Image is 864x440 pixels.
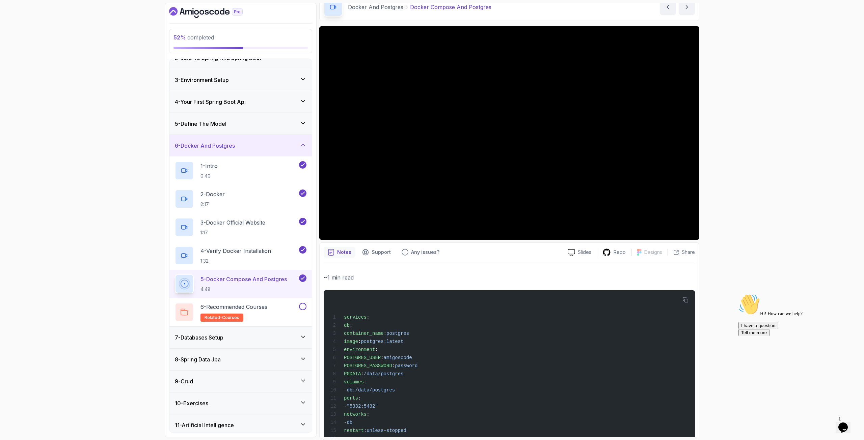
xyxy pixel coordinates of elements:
[175,161,306,180] button: 1-Intro0:40
[200,258,271,264] p: 1:32
[200,286,287,293] p: 4:48
[386,331,409,336] span: postgres
[364,428,367,433] span: :
[175,399,208,407] h3: 10 - Exercises
[3,3,24,24] img: :wave:
[175,218,306,237] button: 3-Docker Official Website1:17
[169,327,312,348] button: 7-Databases Setup
[384,355,412,360] span: amigoscode
[169,113,312,135] button: 5-Define The Model
[344,387,347,393] span: -
[175,377,193,385] h3: 9 - Crud
[347,387,395,393] span: db:/data/postgres
[344,315,367,320] span: services
[3,20,67,25] span: Hi! How can we help?
[200,247,271,255] p: 4 - Verify Docker Installation
[398,247,443,258] button: Feedback button
[344,428,364,433] span: restart
[169,135,312,156] button: 6-Docker And Postgres
[347,420,352,425] span: db
[384,331,386,336] span: :
[337,249,351,256] p: Notes
[344,379,364,385] span: volumes
[344,323,350,328] span: db
[375,347,378,352] span: :
[173,34,214,41] span: completed
[175,120,226,128] h3: 5 - Define The Model
[175,333,223,342] h3: 7 - Databases Setup
[175,98,246,106] h3: 4 - Your First Spring Boot Api
[381,355,383,360] span: :
[372,249,391,256] p: Support
[361,339,403,344] span: postgres:latest
[200,173,218,179] p: 0:40
[682,249,695,256] p: Share
[367,315,369,320] span: :
[169,91,312,113] button: 4-Your First Spring Boot Api
[344,347,375,352] span: environment
[367,428,406,433] span: unless-stopped
[3,38,34,45] button: Tell me more
[597,248,631,257] a: Repo
[324,247,355,258] button: notes button
[344,363,392,369] span: POSTGRES_PASSWORD
[3,3,124,45] div: 👋Hi! How can we help?I have a questionTell me more
[344,331,384,336] span: container_name
[395,363,417,369] span: password
[358,395,361,401] span: :
[562,249,597,256] a: Slides
[324,273,695,282] p: ~1 min read
[175,274,306,293] button: 5-Docker Compose And Postgres4:48
[169,69,312,91] button: 3-Environment Setup
[736,291,857,410] iframe: chat widget
[367,412,369,417] span: :
[175,303,306,322] button: 6-Recommended Coursesrelated-courses
[175,189,306,208] button: 2-Docker2:17
[169,7,258,18] a: Dashboard
[836,413,857,433] iframe: chat widget
[644,249,662,256] p: Designs
[344,420,347,425] span: -
[175,421,234,429] h3: 11 - Artificial Intelligence
[364,379,367,385] span: :
[410,3,491,11] p: Docker Compose And Postgres
[200,303,267,311] p: 6 - Recommended Courses
[668,249,695,256] button: Share
[578,249,591,256] p: Slides
[614,249,626,256] p: Repo
[200,275,287,283] p: 5 - Docker Compose And Postgres
[348,3,403,11] p: Docker And Postgres
[344,355,381,360] span: POSTGRES_USER
[344,339,358,344] span: image
[175,142,235,150] h3: 6 - Docker And Postgres
[411,249,439,256] p: Any issues?
[175,355,221,363] h3: 8 - Spring Data Jpa
[169,349,312,370] button: 8-Spring Data Jpa
[200,190,225,198] p: 2 - Docker
[344,371,361,377] span: PGDATA
[205,315,239,320] span: related-courses
[347,404,378,409] span: "5332:5432"
[358,339,361,344] span: :
[344,404,347,409] span: -
[392,363,395,369] span: :
[200,229,265,236] p: 1:17
[175,76,229,84] h3: 3 - Environment Setup
[364,371,404,377] span: /data/postgres
[358,247,395,258] button: Support button
[200,201,225,208] p: 2:17
[169,371,312,392] button: 9-Crud
[200,162,218,170] p: 1 - Intro
[344,412,367,417] span: networks
[175,246,306,265] button: 4-Verify Docker Installation1:32
[200,218,265,227] p: 3 - Docker Official Website
[344,395,358,401] span: ports
[3,31,43,38] button: I have a question
[173,34,186,41] span: 52 %
[361,371,363,377] span: :
[169,414,312,436] button: 11-Artificial Intelligence
[169,392,312,414] button: 10-Exercises
[319,26,699,240] iframe: 5 - Docker Compose and Postgres
[350,323,352,328] span: :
